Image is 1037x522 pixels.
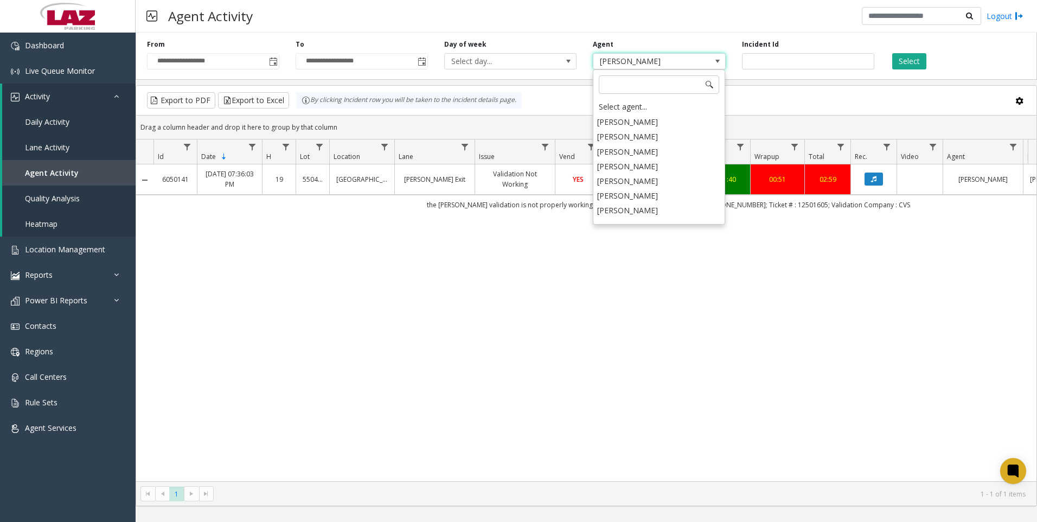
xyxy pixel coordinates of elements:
span: Video [901,152,919,161]
span: [PERSON_NAME] [593,54,699,69]
span: Wrapup [754,152,779,161]
div: By clicking Incident row you will be taken to the incident details page. [296,92,522,109]
label: To [296,40,304,49]
img: 'icon' [11,348,20,357]
label: Incident Id [742,40,779,49]
span: Rec. [855,152,867,161]
span: Agent Activity [25,168,79,178]
span: Date [201,152,216,161]
span: Issue [479,152,495,161]
a: Agent Activity [2,160,136,186]
img: 'icon' [11,297,20,305]
span: Reports [25,270,53,280]
span: Dashboard [25,40,64,50]
div: Data table [136,139,1036,481]
a: Date Filter Menu [245,139,260,154]
a: Lane Activity [2,135,136,160]
span: Vend [559,152,575,161]
li: [PERSON_NAME] [594,129,724,144]
a: 19 [269,174,289,184]
a: [PERSON_NAME] [950,174,1016,184]
span: Select day... [445,54,550,69]
span: Quality Analysis [25,193,80,203]
img: 'icon' [11,322,20,331]
span: Live Queue Monitor [25,66,95,76]
li: [PERSON_NAME] [594,114,724,129]
h3: Agent Activity [163,3,258,29]
span: Lane [399,152,413,161]
span: Sortable [220,152,228,161]
span: Heatmap [25,219,57,229]
a: Logout [987,10,1023,22]
a: H Filter Menu [279,139,293,154]
li: [PERSON_NAME] [594,174,724,188]
a: [PERSON_NAME] Exit [401,174,468,184]
div: Drag a column header and drop it here to group by that column [136,118,1036,137]
a: Total Filter Menu [834,139,848,154]
button: Export to Excel [218,92,289,109]
span: Location [334,152,360,161]
span: Daily Activity [25,117,69,127]
span: Contacts [25,321,56,331]
span: Lot [300,152,310,161]
a: Video Filter Menu [926,139,940,154]
div: Select agent... [594,99,724,114]
a: Lot Filter Menu [312,139,327,154]
li: [PERSON_NAME] [594,159,724,174]
li: [PERSON_NAME] [594,144,724,159]
label: Agent [593,40,613,49]
span: Page 1 [169,487,184,501]
kendo-pager-info: 1 - 1 of 1 items [220,489,1026,499]
span: H [266,152,271,161]
a: YES [562,174,594,184]
img: 'icon' [11,424,20,433]
img: 'icon' [11,42,20,50]
a: Vend Filter Menu [584,139,599,154]
a: Wrapup Filter Menu [788,139,802,154]
span: Agent [947,152,965,161]
a: Quality Analysis [2,186,136,211]
a: Heatmap [2,211,136,237]
a: Issue Filter Menu [538,139,553,154]
span: Toggle popup [267,54,279,69]
a: 01:40 [711,174,744,184]
img: 'icon' [11,93,20,101]
span: Activity [25,91,50,101]
img: 'icon' [11,67,20,76]
span: Regions [25,346,53,357]
span: Agent Services [25,423,76,433]
span: Toggle popup [415,54,427,69]
img: 'icon' [11,271,20,280]
a: Validation Not Working [482,169,548,189]
span: Id [158,152,164,161]
span: Location Management [25,244,105,254]
a: Collapse Details [136,176,153,184]
label: From [147,40,165,49]
span: Lane Activity [25,142,69,152]
a: 02:59 [811,174,844,184]
a: 6050141 [160,174,190,184]
button: Export to PDF [147,92,215,109]
img: pageIcon [146,3,157,29]
span: Call Centers [25,372,67,382]
a: [GEOGRAPHIC_DATA] [336,174,388,184]
a: Dur Filter Menu [733,139,748,154]
a: [DATE] 07:36:03 PM [204,169,255,189]
a: Id Filter Menu [180,139,195,154]
a: 550417 [303,174,323,184]
img: logout [1015,10,1023,22]
a: Rec. Filter Menu [880,139,894,154]
a: Lane Filter Menu [458,139,472,154]
li: [PERSON_NAME] [594,218,724,233]
a: 00:51 [757,174,798,184]
label: Day of week [444,40,487,49]
img: infoIcon.svg [302,96,310,105]
li: [PERSON_NAME] [594,188,724,203]
img: 'icon' [11,246,20,254]
img: 'icon' [11,399,20,408]
a: Location Filter Menu [377,139,392,154]
img: 'icon' [11,373,20,382]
